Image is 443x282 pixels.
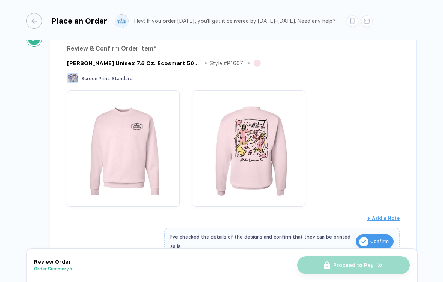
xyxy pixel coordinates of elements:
div: Style # P1607 [210,60,243,66]
span: + Add a Note [367,215,400,221]
div: Review & Confirm Order Item [67,43,400,55]
button: + Add a Note [367,212,400,224]
img: 1760567405550czxir_nt_back.png [196,94,301,199]
div: Hey! If you order [DATE], you'll get it delivered by [DATE]–[DATE]. Need any help? [134,18,335,24]
div: I've checked the details of the designs and confirm that they can be printed as is. [170,232,352,251]
img: user profile [115,15,128,28]
span: Confirm [370,236,389,248]
button: Order Summary > [34,266,73,272]
span: Screen Print : [81,76,111,81]
button: iconConfirm [356,234,394,249]
div: Place an Order [51,16,107,25]
img: 1760567405550wtxat_nt_front.png [71,94,176,199]
span: Review Order [34,259,71,265]
img: Screen Print [67,73,78,83]
img: icon [359,237,368,246]
div: Hanes Unisex 7.8 Oz. Ecosmart 50/50 Crewneck Sweatshirt [67,60,200,67]
span: Standard [112,76,133,81]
